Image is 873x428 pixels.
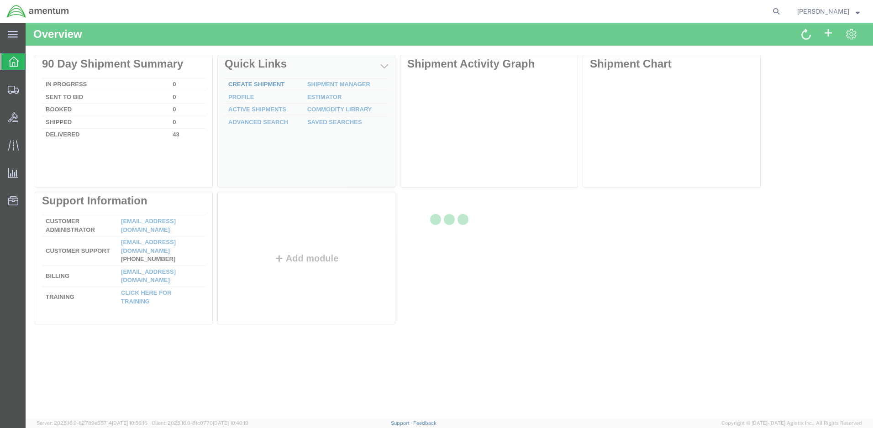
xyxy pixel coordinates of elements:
span: Client: 2025.16.0-8fc0770 [152,420,248,426]
span: Kurt Archuleta [797,6,849,16]
a: Feedback [413,420,436,426]
span: [DATE] 10:40:19 [213,420,248,426]
span: Copyright © [DATE]-[DATE] Agistix Inc., All Rights Reserved [721,419,862,427]
span: Server: 2025.16.0-82789e55714 [37,420,147,426]
img: logo [6,5,69,18]
a: Support [391,420,414,426]
button: [PERSON_NAME] [797,6,860,17]
span: [DATE] 10:56:16 [112,420,147,426]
